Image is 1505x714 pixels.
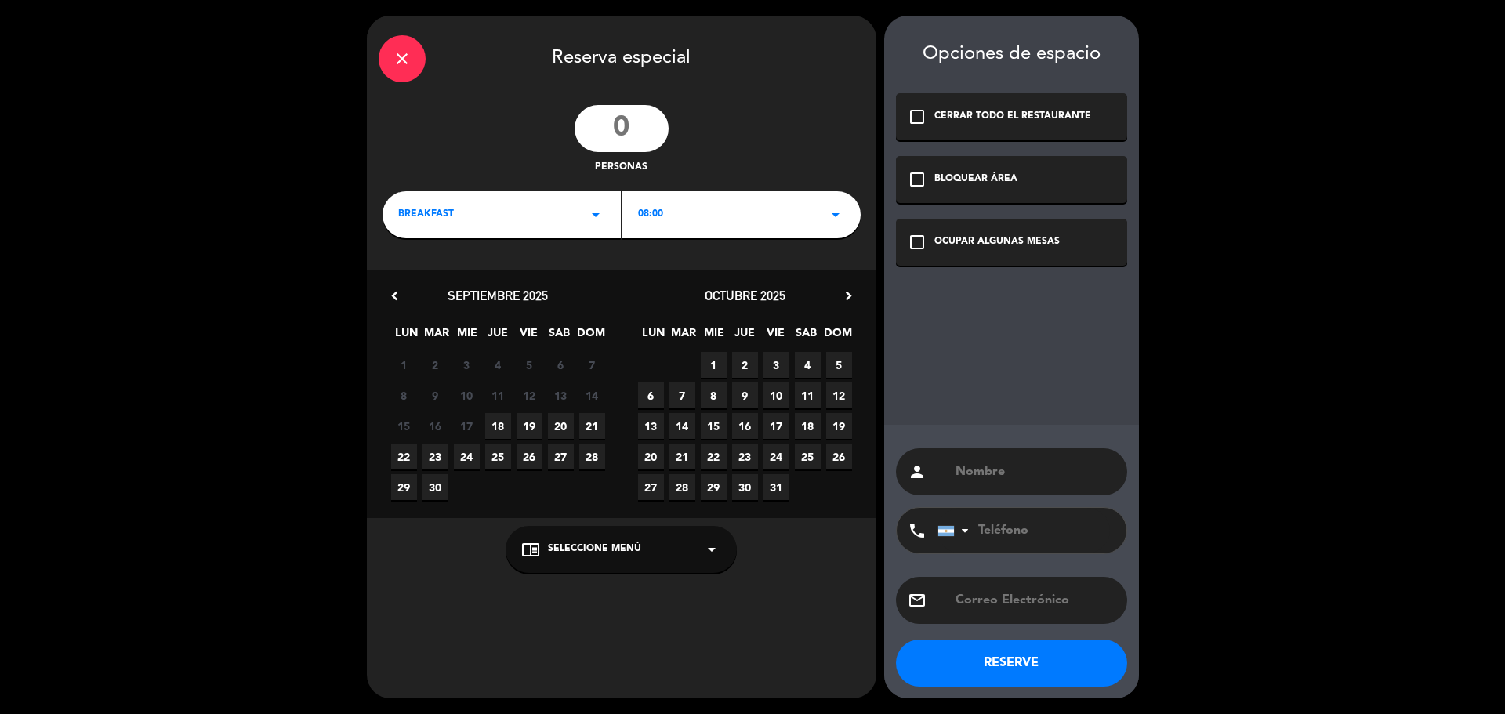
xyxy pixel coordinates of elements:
[485,413,511,439] span: 18
[579,382,605,408] span: 14
[826,352,852,378] span: 5
[826,205,845,224] i: arrow_drop_down
[422,474,448,500] span: 30
[638,413,664,439] span: 13
[908,107,927,126] i: check_box_outline_blank
[398,207,454,223] span: BREAKFAST
[485,444,511,469] span: 25
[579,352,605,378] span: 7
[640,324,666,350] span: LUN
[577,324,603,350] span: DOM
[732,324,758,350] span: JUE
[579,444,605,469] span: 28
[455,324,481,350] span: MIE
[938,509,974,553] div: Argentina: +54
[422,413,448,439] span: 16
[732,444,758,469] span: 23
[517,413,542,439] span: 19
[367,16,876,97] div: Reserva especial
[517,382,542,408] span: 12
[763,324,789,350] span: VIE
[386,288,403,304] i: chevron_left
[702,324,727,350] span: MIE
[424,324,450,350] span: MAR
[824,324,850,350] span: DOM
[732,382,758,408] span: 9
[934,234,1060,250] div: OCUPAR ALGUNAS MESAS
[595,160,647,176] span: personas
[454,444,480,469] span: 24
[701,413,727,439] span: 15
[638,474,664,500] span: 27
[638,444,664,469] span: 20
[763,413,789,439] span: 17
[763,444,789,469] span: 24
[485,352,511,378] span: 4
[454,352,480,378] span: 3
[793,324,819,350] span: SAB
[575,105,669,152] input: 0
[393,324,419,350] span: LUN
[669,474,695,500] span: 28
[795,352,821,378] span: 4
[908,170,927,189] i: check_box_outline_blank
[422,352,448,378] span: 2
[934,172,1017,187] div: BLOQUEAR ÁREA
[391,413,417,439] span: 15
[908,521,927,540] i: phone
[548,444,574,469] span: 27
[485,324,511,350] span: JUE
[448,288,548,303] span: septiembre 2025
[422,444,448,469] span: 23
[391,474,417,500] span: 29
[908,591,927,610] i: email
[579,413,605,439] span: 21
[546,324,572,350] span: SAB
[954,461,1115,483] input: Nombre
[521,540,540,559] i: chrome_reader_mode
[638,207,663,223] span: 08:00
[840,288,857,304] i: chevron_right
[393,49,412,68] i: close
[763,352,789,378] span: 3
[548,413,574,439] span: 20
[701,352,727,378] span: 1
[454,413,480,439] span: 17
[422,382,448,408] span: 9
[454,382,480,408] span: 10
[732,413,758,439] span: 16
[896,43,1127,66] div: Opciones de espacio
[702,540,721,559] i: arrow_drop_down
[763,474,789,500] span: 31
[548,352,574,378] span: 6
[937,508,1110,553] input: Teléfono
[671,324,697,350] span: MAR
[548,542,641,557] span: Seleccione Menú
[517,444,542,469] span: 26
[954,589,1115,611] input: Correo Electrónico
[826,444,852,469] span: 26
[638,382,664,408] span: 6
[485,382,511,408] span: 11
[391,352,417,378] span: 1
[701,474,727,500] span: 29
[548,382,574,408] span: 13
[669,382,695,408] span: 7
[391,444,417,469] span: 22
[934,109,1091,125] div: CERRAR TODO EL RESTAURANTE
[732,352,758,378] span: 2
[908,233,927,252] i: check_box_outline_blank
[826,382,852,408] span: 12
[517,352,542,378] span: 5
[669,444,695,469] span: 21
[795,444,821,469] span: 25
[732,474,758,500] span: 30
[795,413,821,439] span: 18
[391,382,417,408] span: 8
[896,640,1127,687] button: RESERVE
[705,288,785,303] span: octubre 2025
[826,413,852,439] span: 19
[795,382,821,408] span: 11
[701,444,727,469] span: 22
[516,324,542,350] span: VIE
